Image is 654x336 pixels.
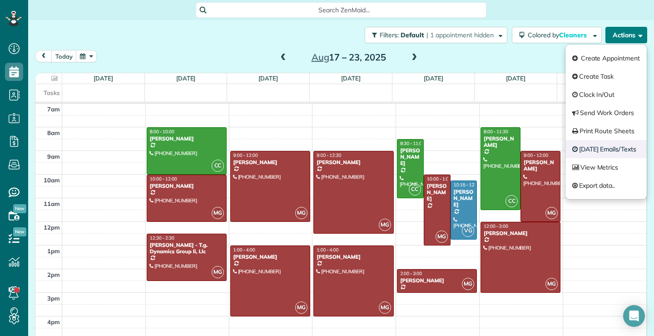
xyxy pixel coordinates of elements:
span: 1:00 - 4:00 [233,247,255,253]
span: 2:00 - 3:00 [400,271,422,276]
div: [PERSON_NAME] [453,189,475,208]
span: MG [545,278,558,290]
button: Actions [605,27,647,43]
a: View Metrics [565,158,647,176]
span: 12:30 - 2:30 [150,235,174,241]
div: [PERSON_NAME] [149,135,224,142]
span: New [13,204,26,213]
a: [DATE] Emails/Texts [565,140,647,158]
div: Open Intercom Messenger [623,305,645,327]
span: MG [462,278,474,290]
span: 11am [44,200,60,207]
span: MG [212,207,224,219]
span: 10:15 - 12:45 [454,182,481,188]
span: Default [401,31,425,39]
div: [PHONE_NUMBER] [400,292,474,299]
a: Export data.. [565,176,647,195]
span: 9:00 - 12:00 [524,152,548,158]
span: | 1 appointment hidden [426,31,494,39]
div: [PERSON_NAME] [233,254,307,260]
span: CC [212,160,224,172]
a: [DATE] [424,75,443,82]
span: 9am [47,153,60,160]
div: [PERSON_NAME] [426,183,448,202]
span: 9:00 - 12:30 [317,152,341,158]
button: prev [35,50,52,62]
span: MG [295,207,307,219]
div: [PERSON_NAME] [483,135,518,149]
div: [PERSON_NAME] - T.g. Dynamics Group Ii, Llc [149,242,224,255]
div: [PERSON_NAME] [149,183,224,189]
button: Colored byCleaners [512,27,602,43]
div: [PERSON_NAME] [316,159,391,165]
div: [PERSON_NAME] [400,277,474,284]
span: CC [505,195,518,207]
span: MG [379,301,391,314]
div: [PERSON_NAME] [483,230,558,236]
a: [DATE] [506,75,525,82]
span: MG [295,301,307,314]
span: 1pm [47,247,60,255]
span: 12:00 - 3:00 [484,223,508,229]
a: Print Route Sheets [565,122,647,140]
span: Tasks [44,89,60,96]
a: [DATE] [258,75,278,82]
h2: 17 – 23, 2025 [292,52,406,62]
span: 2pm [47,271,60,278]
span: 8am [47,129,60,136]
span: 8:00 - 11:30 [484,129,508,135]
span: 8:00 - 10:00 [150,129,174,135]
span: MG [436,231,448,243]
div: [PERSON_NAME] [233,159,307,165]
span: Cleaners [559,31,588,39]
span: 12pm [44,224,60,231]
span: 7am [47,105,60,113]
a: Clock In/Out [565,85,647,104]
span: Filters: [380,31,399,39]
a: Filters: Default | 1 appointment hidden [360,27,507,43]
a: [DATE] [176,75,196,82]
span: 4pm [47,318,60,326]
a: Send Work Orders [565,104,647,122]
span: MG [212,266,224,278]
span: MG [545,207,558,219]
a: Create Task [565,67,647,85]
span: 3pm [47,295,60,302]
a: Create Appointment [565,49,647,67]
button: Filters: Default | 1 appointment hidden [365,27,507,43]
span: 9:00 - 12:00 [233,152,258,158]
span: CC [409,183,421,196]
span: 1:00 - 4:00 [317,247,338,253]
span: VG [462,225,474,237]
span: MG [379,219,391,231]
div: [PERSON_NAME] [400,147,421,167]
span: Aug [312,51,329,63]
span: 10:00 - 12:00 [150,176,177,182]
a: [DATE] [341,75,361,82]
span: 10am [44,176,60,184]
a: [DATE] [94,75,113,82]
div: [PERSON_NAME] [316,254,391,260]
button: today [51,50,77,62]
span: 10:00 - 1:00 [427,176,451,182]
div: [PERSON_NAME] [523,159,558,172]
span: New [13,227,26,236]
span: 8:30 - 11:00 [400,140,425,146]
span: Colored by [528,31,590,39]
